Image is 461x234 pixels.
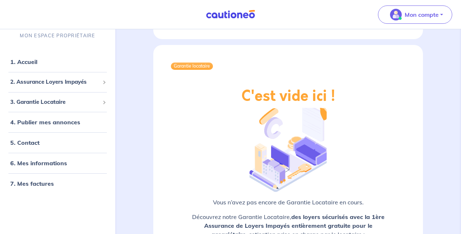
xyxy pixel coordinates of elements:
a: 7. Mes factures [10,180,54,187]
a: 6. Mes informations [10,159,67,167]
p: MON ESPACE PROPRIÉTAIRE [20,32,95,39]
div: 5. Contact [3,135,112,150]
a: 1. Accueil [10,58,37,65]
div: 2. Assurance Loyers Impayés [3,75,112,89]
a: 5. Contact [10,139,40,146]
p: Vous n’avez pas encore de Garantie Locataire en cours. [171,198,405,207]
div: Garantie locataire [171,63,213,70]
div: 1. Accueil [3,54,112,69]
div: 4. Publier mes annonces [3,115,112,129]
span: 2. Assurance Loyers Impayés [10,78,100,86]
div: 6. Mes informations [3,156,112,170]
p: Mon compte [405,10,439,19]
span: 3. Garantie Locataire [10,98,100,106]
img: illu_account_valid_menu.svg [390,9,402,20]
img: illu_empty_gl.png [250,102,326,192]
h2: C'est vide ici ! [241,87,335,105]
button: illu_account_valid_menu.svgMon compte [378,5,452,24]
a: 4. Publier mes annonces [10,118,80,126]
div: 7. Mes factures [3,176,112,191]
img: Cautioneo [203,10,258,19]
div: 3. Garantie Locataire [3,95,112,109]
